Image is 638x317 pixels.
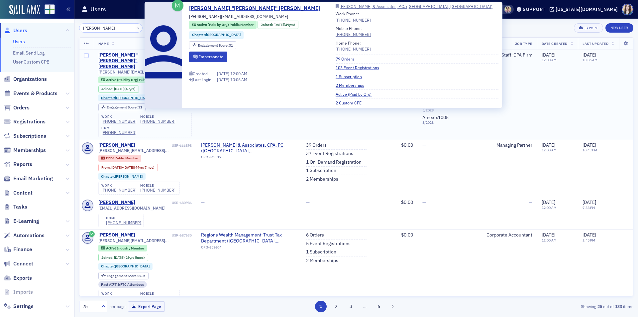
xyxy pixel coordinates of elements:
button: × [136,25,142,31]
span: — [306,199,310,205]
a: SailAMX [9,5,40,15]
span: Connect [13,260,33,267]
span: [DATE] [542,52,555,58]
a: [PHONE_NUMBER] [101,188,137,193]
div: Engagement Score: 31 [98,103,146,111]
div: [PERSON_NAME] & Associates, P.C. ([GEOGRAPHIC_DATA], [GEOGRAPHIC_DATA]) [340,5,492,8]
a: 79 Orders [336,56,359,62]
div: Home Phone: [336,40,371,52]
div: Showing out of items [453,303,633,309]
div: Engagement Score: 26.5 [98,272,149,279]
div: Active (Paid by Org): Active (Paid by Org): Public Member [189,21,257,29]
div: [PHONE_NUMBER] [106,220,141,225]
span: Imports [13,288,33,296]
h1: Users [90,5,106,13]
a: Exports [4,274,32,282]
span: [DATE] [583,199,596,205]
span: [DATE] [542,232,555,238]
a: [PHONE_NUMBER] [101,296,137,301]
div: [US_STATE][DOMAIN_NAME] [556,6,618,12]
a: 2 Memberships [306,176,338,182]
a: 1 Subscription [336,74,367,79]
div: work [101,292,137,296]
a: Events & Products [4,90,57,97]
span: Engagement Score : [107,273,138,278]
a: Imports [4,288,33,296]
a: Active (Paid by Org) Public Member [192,22,254,28]
div: mobile [140,184,175,188]
a: Active (Paid by Org) [336,91,376,97]
a: [PHONE_NUMBER] [140,296,175,301]
a: User Custom CPE [13,59,49,65]
span: [DATE] [124,165,134,170]
a: Email Marketing [4,175,53,182]
strong: 133 [614,303,623,309]
span: … [360,303,370,309]
a: [PERSON_NAME] [98,142,135,148]
span: Joined : [101,255,114,260]
div: – (44yrs 7mos) [111,165,155,170]
a: 2 Custom CPE [336,100,367,106]
div: 25 [82,303,97,310]
div: [PHONE_NUMBER] [140,119,175,124]
div: Last Login [193,78,211,81]
div: ORG-649517 [201,155,297,162]
a: Orders [4,104,30,111]
span: Industry Member [117,246,144,250]
a: Chapter:[GEOGRAPHIC_DATA] [192,32,241,38]
a: Active (Paid by Org) Public Member [101,78,162,82]
a: 37 Event Registrations [306,151,353,157]
span: [PERSON_NAME][EMAIL_ADDRESS][DOMAIN_NAME] [98,238,192,243]
button: Export [574,23,603,33]
div: 26.5 [107,274,145,278]
span: — [422,199,426,205]
div: [PHONE_NUMBER] [140,188,175,193]
span: 10:06 AM [230,77,247,82]
div: Work Phone: [336,11,371,23]
span: Active (Paid by Org) [106,78,139,82]
a: [PHONE_NUMBER] [336,31,371,37]
a: [PHONE_NUMBER] [101,130,137,135]
span: [DATE] [583,142,596,148]
a: [PHONE_NUMBER] [101,119,137,124]
input: Search… [79,23,143,33]
button: [US_STATE][DOMAIN_NAME] [550,7,620,12]
a: Tasks [4,203,27,211]
time: 2:45 PM [583,238,595,242]
a: Registrations [4,118,46,125]
button: Impersonate [189,52,227,62]
a: [PERSON_NAME] & Associates, P.C. ([GEOGRAPHIC_DATA], [GEOGRAPHIC_DATA]) [336,4,498,8]
span: Date Created [542,41,568,46]
span: Registrations [13,118,46,125]
div: USR-687635 [136,233,192,238]
span: Joined : [261,22,273,28]
span: Prior [106,156,115,160]
img: SailAMX [45,4,55,15]
span: Engagement Score : [107,105,138,109]
button: 3 [345,301,357,312]
span: Job Type [515,41,532,46]
div: [PHONE_NUMBER] [336,46,371,52]
div: (29yrs 5mos) [114,255,145,260]
span: Reports [13,161,32,168]
div: Past AIFT & FTC Attendees [98,281,147,288]
span: Public Member [230,22,254,27]
a: Settings [4,303,34,310]
a: Active Industry Member [101,246,144,250]
span: Jenkins & Associates, CPA, PC (Montgomery, AL) [201,142,297,154]
div: mobile [140,115,175,119]
span: 3 / 2028 [422,120,460,125]
a: Users [13,39,25,45]
div: Active: Active: Industry Member [98,245,147,251]
div: work [101,115,137,119]
span: Joined : [101,87,114,91]
div: Active (Paid by Org): Active (Paid by Org): Public Member [98,77,166,83]
span: 5 / 2029 [422,108,460,112]
div: work [101,184,137,188]
a: [PERSON_NAME] [98,200,135,206]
